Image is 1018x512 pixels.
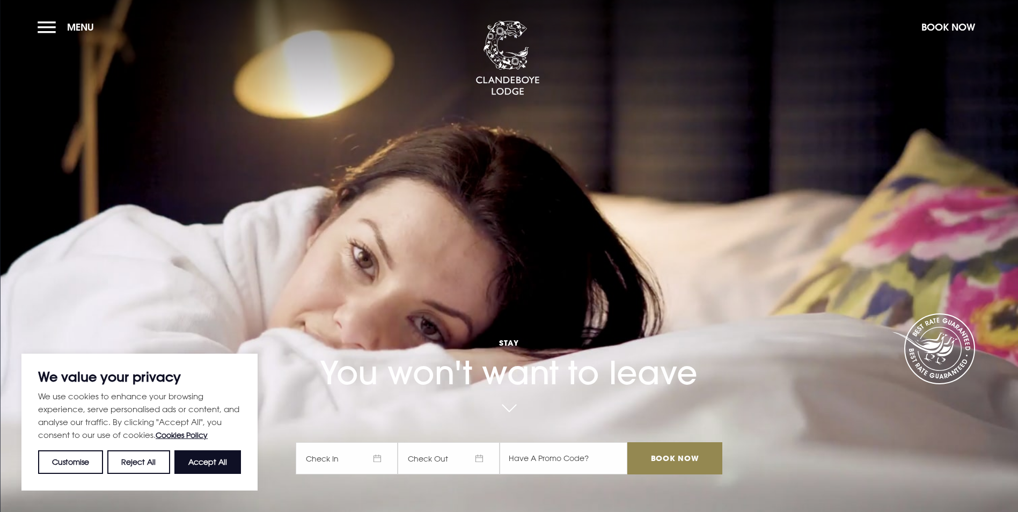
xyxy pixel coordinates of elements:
[107,450,170,474] button: Reject All
[916,16,980,39] button: Book Now
[398,442,500,474] span: Check Out
[156,430,208,440] a: Cookies Policy
[296,338,722,348] span: Stay
[475,21,540,96] img: Clandeboye Lodge
[627,442,722,474] input: Book Now
[500,442,627,474] input: Have A Promo Code?
[67,21,94,33] span: Menu
[38,390,241,442] p: We use cookies to enhance your browsing experience, serve personalised ads or content, and analys...
[21,354,258,491] div: We value your privacy
[296,442,398,474] span: Check In
[296,305,722,392] h1: You won't want to leave
[38,370,241,383] p: We value your privacy
[38,16,99,39] button: Menu
[38,450,103,474] button: Customise
[174,450,241,474] button: Accept All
